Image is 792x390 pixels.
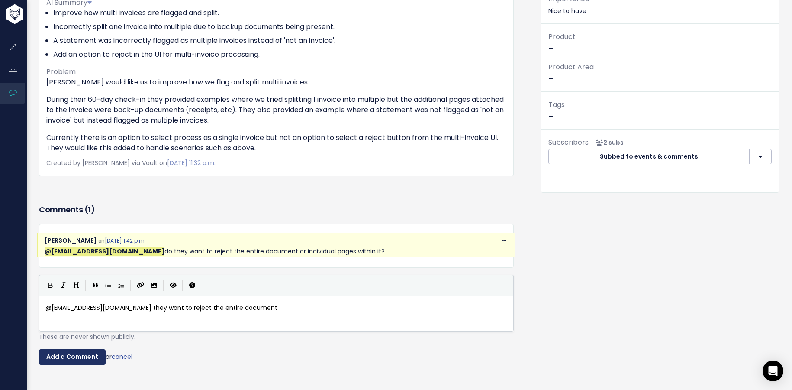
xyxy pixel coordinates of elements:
span: [PERSON_NAME] [45,236,97,245]
i: | [130,280,131,291]
a: cancel [112,352,132,361]
a: [DATE] 11:32 a.m. [167,159,216,167]
div: Open Intercom Messenger [763,361,783,381]
p: do they want to reject the entire document or individual pages within it? [45,246,508,257]
button: Markdown Guide [186,279,199,292]
button: Heading [70,279,83,292]
i: | [163,280,164,291]
span: on [98,237,146,244]
span: These are never shown publicly. [39,332,135,341]
p: — [548,31,772,54]
input: Add a Comment [39,349,106,365]
button: Numbered List [115,279,128,292]
button: Create Link [134,279,148,292]
p: — [548,61,772,84]
li: Incorrectly split one invoice into multiple due to backup documents being present. [53,22,506,32]
span: Product Area [548,62,594,72]
h3: Comments ( ) [39,204,514,216]
span: Ashley Wilkin [45,247,164,256]
span: Created by [PERSON_NAME] via Vault on [46,159,216,167]
p: During their 60-day check-in they provided examples where we tried splitting 1 invoice into multi... [46,94,506,126]
span: Problem [46,67,76,77]
img: logo-white.9d6f32f41409.svg [4,4,71,24]
li: A statement was incorrectly flagged as multiple invoices instead of 'not an invoice'. [53,36,506,46]
span: Subscribers [548,137,589,147]
p: — [548,99,772,122]
span: <p><strong>Subscribers</strong><br><br> - Ashley Wilkin<br> - Emma Whitman<br> </p> [592,138,624,147]
a: [DATE] 1:42 p.m. [105,237,146,244]
button: Import an image [148,279,161,292]
p: [PERSON_NAME] would like us to improve how we flag and split multi invoices. [46,77,506,88]
li: Add an option to reject in the UI for multi-invoice processing. [53,49,506,60]
button: Italic [57,279,70,292]
span: Tags [548,100,565,110]
button: Toggle Preview [167,279,180,292]
p: Currently there is an option to select process as a single invoice but not an option to select a ... [46,133,506,153]
button: Subbed to events & comments [548,149,750,165]
span: @[EMAIL_ADDRESS][DOMAIN_NAME] they want to reject the entire document [45,303,277,312]
div: or [39,349,514,365]
button: Quote [89,279,102,292]
span: 1 [88,204,91,215]
i: | [85,280,86,291]
i: | [182,280,183,291]
button: Generic List [102,279,115,292]
button: Bold [44,279,57,292]
span: Product [548,32,576,42]
li: Improve how multi invoices are flagged and split. [53,8,506,18]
